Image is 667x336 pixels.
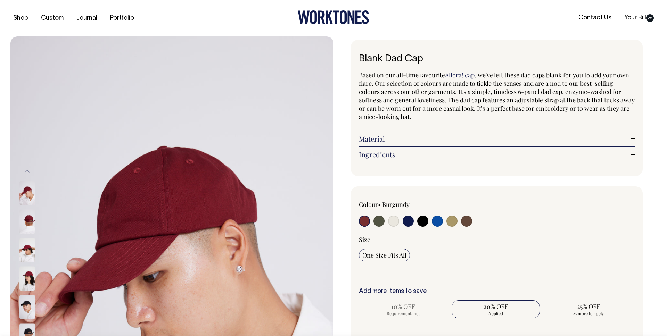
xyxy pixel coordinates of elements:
a: Material [359,135,635,143]
span: 25% OFF [547,302,629,311]
a: Allora! cap [445,71,475,79]
img: burgundy [19,209,35,234]
div: Colour [359,200,469,209]
a: Shop [10,12,31,24]
h1: Blank Dad Cap [359,54,635,65]
button: Previous [22,163,32,179]
label: Burgundy [382,200,410,209]
a: Custom [38,12,66,24]
a: Contact Us [576,12,614,24]
a: Ingredients [359,150,635,159]
input: 10% OFF Requirement met [359,300,447,318]
span: One Size Fits All [362,251,406,259]
img: burgundy [19,266,35,291]
a: Portfolio [107,12,137,24]
a: Your Bill25 [621,12,657,24]
span: , we've left these dad caps blank for you to add your own flare. Our selection of colours are mad... [359,71,635,121]
span: Applied [455,311,537,316]
span: 25 more to apply [547,311,629,316]
img: burgundy [19,181,35,205]
img: black [19,295,35,319]
div: Size [359,235,635,244]
h6: Add more items to save [359,288,635,295]
span: Based on our all-time favourite [359,71,445,79]
a: Journal [74,12,100,24]
input: 20% OFF Applied [452,300,540,318]
input: One Size Fits All [359,249,410,261]
span: 20% OFF [455,302,537,311]
input: 25% OFF 25 more to apply [544,300,633,318]
span: • [378,200,381,209]
span: Requirement met [362,311,444,316]
span: 25 [646,14,654,22]
span: 10% OFF [362,302,444,311]
img: burgundy [19,238,35,262]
